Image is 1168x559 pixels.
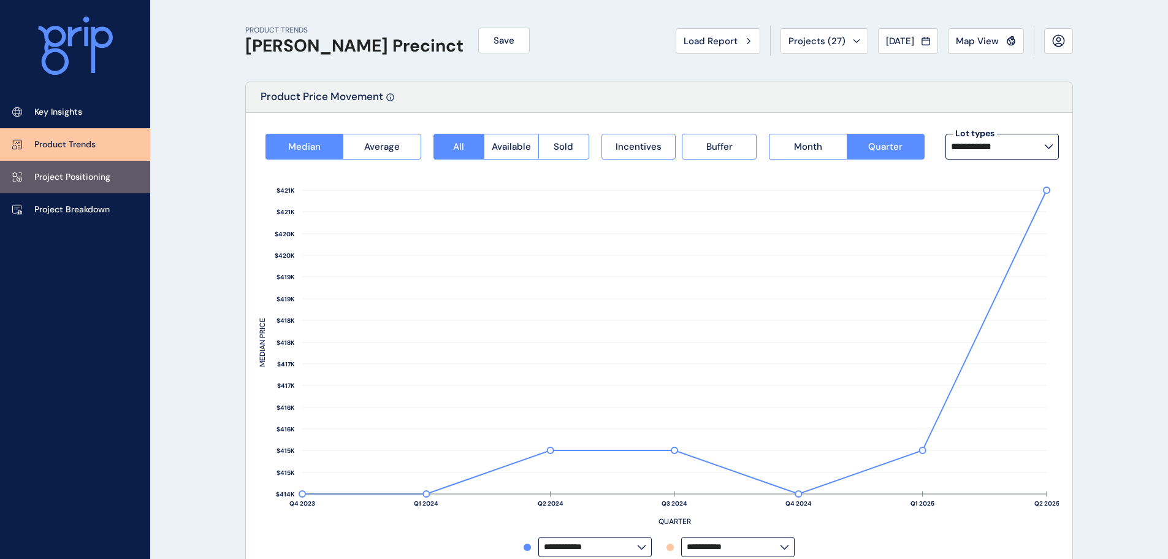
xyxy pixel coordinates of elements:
text: Q4 2024 [785,499,812,507]
p: Product Price Movement [261,90,383,112]
text: $418K [277,317,295,325]
button: Median [265,134,343,160]
text: Q1 2025 [910,499,934,507]
text: $421K [277,208,295,216]
button: Save [478,28,530,53]
p: Project Positioning [34,171,110,183]
text: $419K [277,273,295,281]
button: Average [343,134,421,160]
p: Project Breakdown [34,204,110,216]
p: PRODUCT TRENDS [245,25,464,36]
text: Q2 2025 [1034,499,1059,507]
text: Q1 2024 [414,499,438,507]
button: Projects (27) [781,28,868,54]
button: Incentives [601,134,676,160]
span: Save [494,34,514,47]
span: Available [492,141,531,153]
button: Month [769,134,846,160]
button: Map View [948,28,1024,54]
text: MEDIAN PRICE [258,318,267,367]
span: Average [364,141,400,153]
button: Quarter [847,134,925,160]
span: Load Report [684,35,738,47]
text: $415K [277,469,295,477]
button: Available [484,134,538,160]
label: Lot types [953,128,997,140]
text: $418K [277,339,295,347]
text: $419K [277,295,295,303]
span: Map View [956,35,999,47]
button: [DATE] [878,28,938,54]
text: $420K [275,230,295,238]
text: Q2 2024 [538,499,563,507]
text: $417K [277,360,295,368]
span: Buffer [706,141,733,153]
p: Key Insights [34,106,82,118]
span: All [453,141,464,153]
text: $416K [277,404,295,412]
span: Median [288,141,321,153]
span: Sold [554,141,573,153]
button: All [433,134,484,160]
button: Sold [538,134,589,160]
text: $415K [277,447,295,455]
text: Q3 2024 [662,499,687,507]
span: Quarter [868,141,903,153]
span: Incentives [616,141,662,153]
text: QUARTER [658,517,691,526]
text: $417K [277,382,295,390]
text: Q4 2023 [289,499,315,507]
text: $414K [276,490,295,498]
text: $416K [277,425,295,433]
span: Month [794,141,822,153]
text: $420K [275,252,295,260]
span: Projects ( 27 ) [788,35,845,47]
h1: [PERSON_NAME] Precinct [245,36,464,56]
p: Product Trends [34,139,96,151]
span: [DATE] [886,35,914,47]
button: Load Report [676,28,760,54]
button: Buffer [682,134,757,160]
text: $421K [277,187,295,195]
